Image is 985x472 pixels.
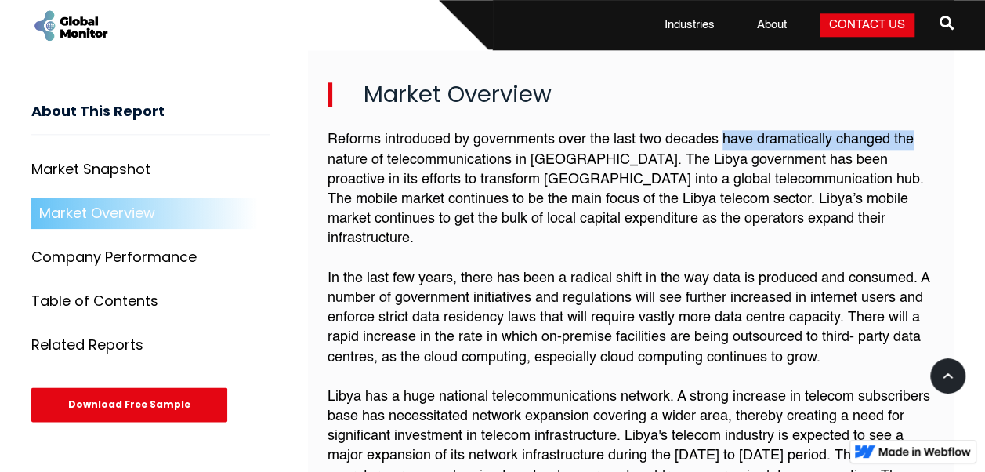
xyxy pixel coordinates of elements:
[31,330,270,361] a: Related Reports
[31,388,227,423] div: Download Free Sample
[940,9,954,41] a: 
[31,162,150,178] div: Market Snapshot
[31,154,270,186] a: Market Snapshot
[328,82,934,107] h2: Market Overview
[31,8,110,43] a: home
[31,286,270,318] a: Table of Contents
[940,12,954,34] span: 
[39,206,155,222] div: Market Overview
[31,242,270,274] a: Company Performance
[878,447,971,456] img: Made in Webflow
[820,13,914,37] a: Contact Us
[748,17,796,33] a: About
[31,103,270,136] h3: About This Report
[31,198,270,230] a: Market Overview
[31,250,197,266] div: Company Performance
[31,294,158,310] div: Table of Contents
[31,338,143,354] div: Related Reports
[655,17,724,33] a: Industries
